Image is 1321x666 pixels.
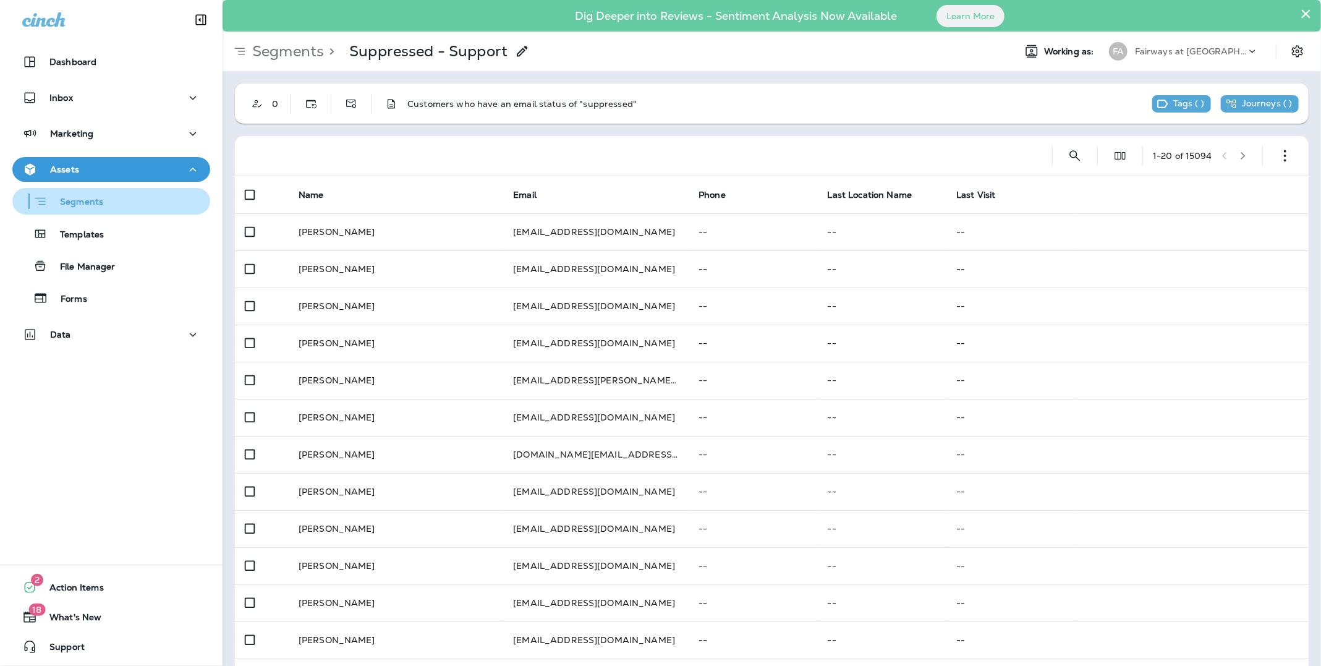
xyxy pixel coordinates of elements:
[828,635,937,645] p: --
[828,301,937,311] p: --
[48,197,103,209] p: Segments
[12,285,210,311] button: Forms
[12,188,210,215] button: Segments
[699,189,726,200] span: Phone
[48,262,116,273] p: File Manager
[699,561,807,571] p: --
[270,99,291,109] div: 0
[12,605,210,630] button: 18What's New
[299,92,323,116] button: Dynamic
[1242,98,1293,109] p: Journeys ( )
[324,42,334,61] p: >
[1063,143,1087,168] button: Search Segments
[289,325,503,362] td: [PERSON_NAME]
[956,450,1299,459] p: --
[956,301,1299,311] p: --
[828,450,937,459] p: --
[1173,98,1204,109] p: Tags ( )
[503,510,689,547] td: [EMAIL_ADDRESS][DOMAIN_NAME]
[245,92,270,116] button: Customer Only
[1300,4,1312,23] button: Close
[513,189,537,200] span: Email
[50,129,93,139] p: Marketing
[956,412,1299,422] p: --
[48,294,87,305] p: Forms
[503,325,689,362] td: [EMAIL_ADDRESS][DOMAIN_NAME]
[699,301,807,311] p: --
[339,92,363,116] button: Distinct Emails
[1221,95,1299,113] div: This segment is not used in any journeys
[12,121,210,146] button: Marketing
[12,157,210,182] button: Assets
[289,621,503,659] td: [PERSON_NAME]
[503,213,689,250] td: [EMAIL_ADDRESS][DOMAIN_NAME]
[289,473,503,510] td: [PERSON_NAME]
[503,547,689,584] td: [EMAIL_ADDRESS][DOMAIN_NAME]
[699,264,807,274] p: --
[828,487,937,497] p: --
[1286,40,1309,62] button: Settings
[539,14,933,18] p: Dig Deeper into Reviews - Sentiment Analysis Now Available
[31,574,43,586] span: 2
[828,561,937,571] p: --
[503,362,689,399] td: [EMAIL_ADDRESS][PERSON_NAME][DOMAIN_NAME]
[407,99,637,109] p: Customers who have an email status of "suppressed"
[12,322,210,347] button: Data
[289,213,503,250] td: [PERSON_NAME]
[1152,95,1211,113] div: This segment has no tags
[49,93,73,103] p: Inbox
[1153,151,1212,161] div: 1 - 20 of 15094
[956,598,1299,608] p: --
[956,227,1299,237] p: --
[699,635,807,645] p: --
[699,412,807,422] p: --
[956,375,1299,385] p: --
[699,227,807,237] p: --
[828,375,937,385] p: --
[12,575,210,600] button: 2Action Items
[937,5,1005,27] button: Learn More
[828,412,937,422] p: --
[828,524,937,534] p: --
[956,189,995,200] span: Last Visit
[503,584,689,621] td: [EMAIL_ADDRESS][DOMAIN_NAME]
[48,229,104,241] p: Templates
[828,227,937,237] p: --
[299,189,324,200] span: Name
[289,547,503,584] td: [PERSON_NAME]
[289,250,503,288] td: [PERSON_NAME]
[12,253,210,279] button: File Manager
[12,221,210,247] button: Templates
[956,561,1299,571] p: --
[699,338,807,348] p: --
[379,92,404,116] button: Description
[37,642,85,657] span: Support
[289,510,503,547] td: [PERSON_NAME]
[37,583,104,597] span: Action Items
[1108,143,1132,168] button: Edit Fields
[289,436,503,473] td: [PERSON_NAME]
[289,399,503,436] td: [PERSON_NAME]
[12,85,210,110] button: Inbox
[699,598,807,608] p: --
[503,473,689,510] td: [EMAIL_ADDRESS][DOMAIN_NAME]
[349,42,508,61] p: Suppressed - Support
[503,436,689,473] td: [DOMAIN_NAME][EMAIL_ADDRESS][PERSON_NAME][DOMAIN_NAME]
[503,621,689,659] td: [EMAIL_ADDRESS][DOMAIN_NAME]
[699,375,807,385] p: --
[28,604,45,616] span: 18
[1044,46,1097,57] span: Working as:
[503,399,689,436] td: [EMAIL_ADDRESS][DOMAIN_NAME]
[50,164,79,174] p: Assets
[956,264,1299,274] p: --
[50,330,71,339] p: Data
[956,635,1299,645] p: --
[699,450,807,459] p: --
[828,264,937,274] p: --
[49,57,96,67] p: Dashboard
[1109,42,1128,61] div: FA
[247,42,324,61] p: Segments
[956,487,1299,497] p: --
[1135,46,1246,56] p: Fairways at [GEOGRAPHIC_DATA]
